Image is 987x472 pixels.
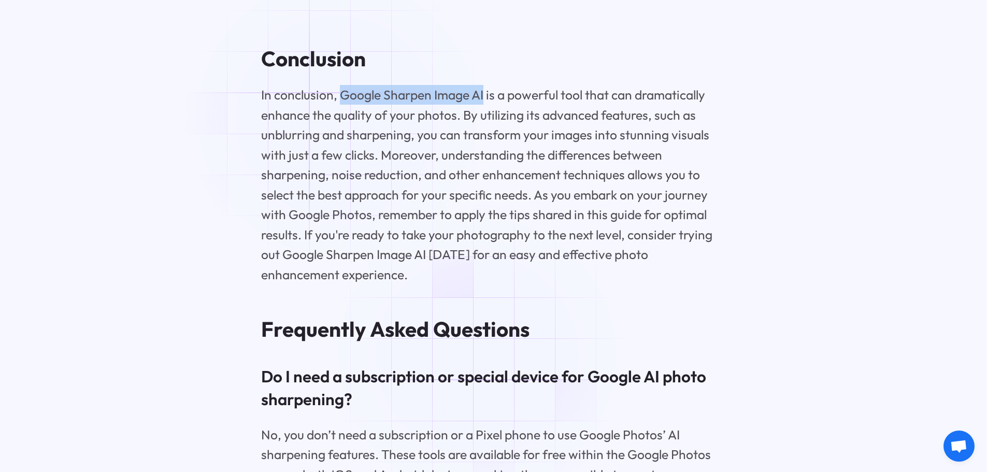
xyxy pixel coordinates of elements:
[261,47,726,71] h2: Conclusion
[261,317,726,342] h2: Frequently Asked Questions
[261,365,726,411] h3: Do I need a subscription or special device for Google AI photo sharpening?
[261,85,726,284] p: In conclusion, Google Sharpen Image AI is a powerful tool that can dramatically enhance the quali...
[943,431,975,462] div: Open chat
